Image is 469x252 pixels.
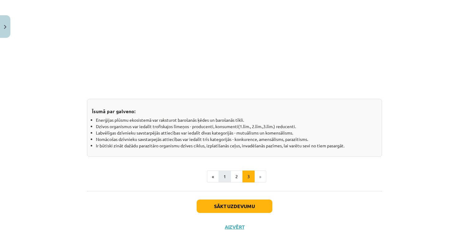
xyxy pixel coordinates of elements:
li: Ir būtiski zināt dažādu parazitāro organismu dzīves ciklus, izplatīšanās ceļus, invadēšanās pazīm... [96,142,377,149]
button: 3 [242,171,255,183]
button: « [207,171,219,183]
li: Labvēlīgas dzīvnieku savstarpējās attiecības var iedalīt divas kategorijās - mutuālisms un komens... [96,130,377,136]
button: 2 [231,171,243,183]
li: Dzīvos organismus var iedalīt trofiskajos līmeņos - producenti, konsumenti(1.līm., 2.līm.,3.līm.)... [96,123,377,130]
button: 1 [219,171,231,183]
button: Sākt uzdevumu [197,200,272,213]
button: Aizvērt [223,224,246,230]
nav: Page navigation example [87,171,382,183]
strong: Īsumā par galveno: [92,108,136,114]
img: icon-close-lesson-0947bae3869378f0d4975bcd49f059093ad1ed9edebbc8119c70593378902aed.svg [4,25,6,29]
li: Nomācošas dzīvnieku savstarpejās attiecības var iedalīt trīs kategorijās - konkurence, amensālism... [96,136,377,142]
li: Enerģijas plūsmu ekosistemā var raksturot barošanās ķēdes un barošanās tīkli. [96,117,377,123]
